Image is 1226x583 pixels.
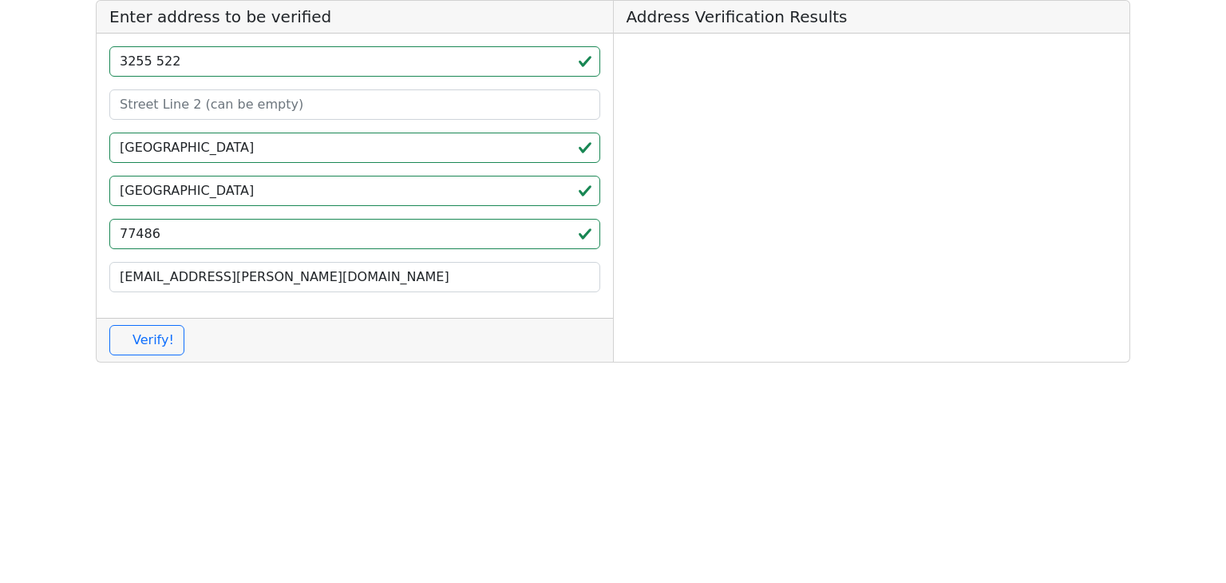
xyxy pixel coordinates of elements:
h5: Address Verification Results [614,1,1130,34]
input: Your Email [109,262,600,292]
h5: Enter address to be verified [97,1,613,34]
button: Verify! [109,325,184,355]
input: ZIP code 5 or 5+4 [109,219,600,249]
input: 2-Letter State [109,176,600,206]
input: Street Line 2 (can be empty) [109,89,600,120]
input: City [109,133,600,163]
input: Street Line 1 [109,46,600,77]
